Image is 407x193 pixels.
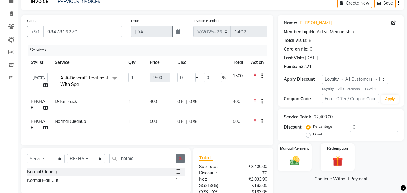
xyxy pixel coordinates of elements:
[309,37,311,44] div: 8
[199,154,213,161] span: Total
[222,75,226,81] span: %
[305,55,318,61] div: [DATE]
[330,155,346,167] img: _gift.svg
[233,170,272,176] div: ₹0
[284,37,308,44] div: Total Visits:
[233,176,272,182] div: ₹2,033.90
[299,64,312,70] div: 632.21
[199,183,210,188] span: SGST
[31,99,45,111] span: REKHA B
[233,182,272,189] div: ₹183.05
[27,56,51,69] th: Stylist
[27,177,58,184] div: Normal Hair Cut
[125,56,146,69] th: Qty
[186,98,187,105] span: |
[128,99,131,104] span: 1
[284,55,304,61] div: Last Visit:
[27,169,58,175] div: Normal Cleanup
[195,163,233,170] div: Sub Total:
[233,119,240,124] span: 500
[284,29,310,35] div: Membership:
[150,119,157,124] span: 500
[247,56,267,69] th: Action
[189,98,197,105] span: 0 %
[381,95,399,104] button: Apply
[286,155,303,166] img: _cash.svg
[200,75,202,81] span: |
[322,94,379,103] input: Enter Offer / Coupon Code
[193,18,220,23] label: Invoice Number
[79,82,81,87] a: x
[131,18,139,23] label: Date
[233,163,272,170] div: ₹2,400.00
[299,20,332,26] a: [PERSON_NAME]
[51,56,125,69] th: Service
[313,132,322,137] label: Fixed
[195,182,233,189] div: ( )
[55,99,77,104] span: D-Tan Pack
[327,146,348,151] label: Redemption
[60,75,108,87] span: Anti-Dandruff Treatment With Spa
[280,146,309,151] label: Manual Payment
[195,170,233,176] div: Discount:
[27,18,37,23] label: Client
[284,20,297,26] div: Name:
[109,154,176,163] input: Search or Scan
[314,114,333,120] div: ₹2,400.00
[233,99,240,104] span: 400
[128,119,131,124] span: 1
[322,86,398,92] div: All Customers → Level 1
[55,119,86,124] span: Normal Cleanup
[186,118,187,125] span: |
[27,26,44,37] button: +91
[177,118,183,125] span: 0 F
[284,76,322,82] div: Apply Discount
[189,118,197,125] span: 0 %
[279,176,403,182] a: Continue Without Payment
[284,96,322,102] div: Coupon Code
[211,183,217,188] span: 9%
[284,46,308,52] div: Card on file:
[150,99,157,104] span: 400
[310,46,312,52] div: 0
[177,98,183,105] span: 0 F
[43,26,122,37] input: Search by Name/Mobile/Email/Code
[284,124,302,130] div: Discount:
[195,176,233,182] div: Net:
[146,56,174,69] th: Price
[284,64,297,70] div: Points:
[196,75,198,81] span: F
[229,56,248,69] th: Total
[322,87,338,91] strong: Loyalty →
[313,124,332,129] label: Percentage
[233,73,243,79] span: 1500
[284,114,311,120] div: Service Total:
[28,45,272,56] div: Services
[284,29,398,35] div: No Active Membership
[174,56,229,69] th: Disc
[31,119,45,130] span: REKHA B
